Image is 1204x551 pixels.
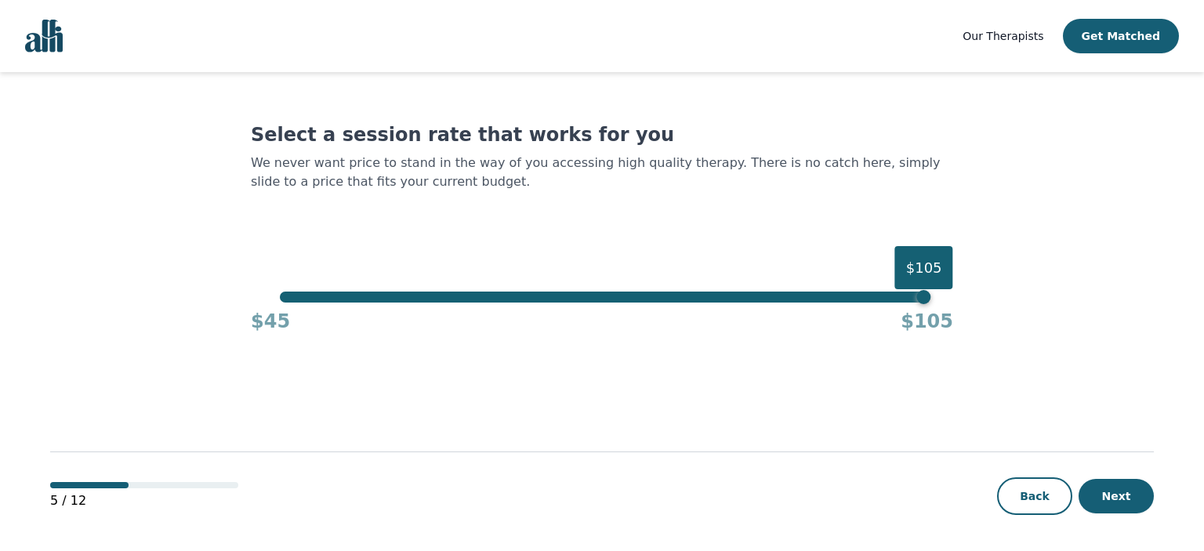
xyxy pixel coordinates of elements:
[251,154,953,191] p: We never want price to stand in the way of you accessing high quality therapy. There is no catch ...
[963,27,1043,45] a: Our Therapists
[50,491,238,510] p: 5 / 12
[997,477,1072,515] button: Back
[1079,479,1154,513] button: Next
[251,122,953,147] h1: Select a session rate that works for you
[901,309,953,334] h4: $105
[895,246,953,289] div: $105
[25,20,63,53] img: alli logo
[963,30,1043,42] span: Our Therapists
[1063,19,1179,53] button: Get Matched
[251,309,290,334] h4: $45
